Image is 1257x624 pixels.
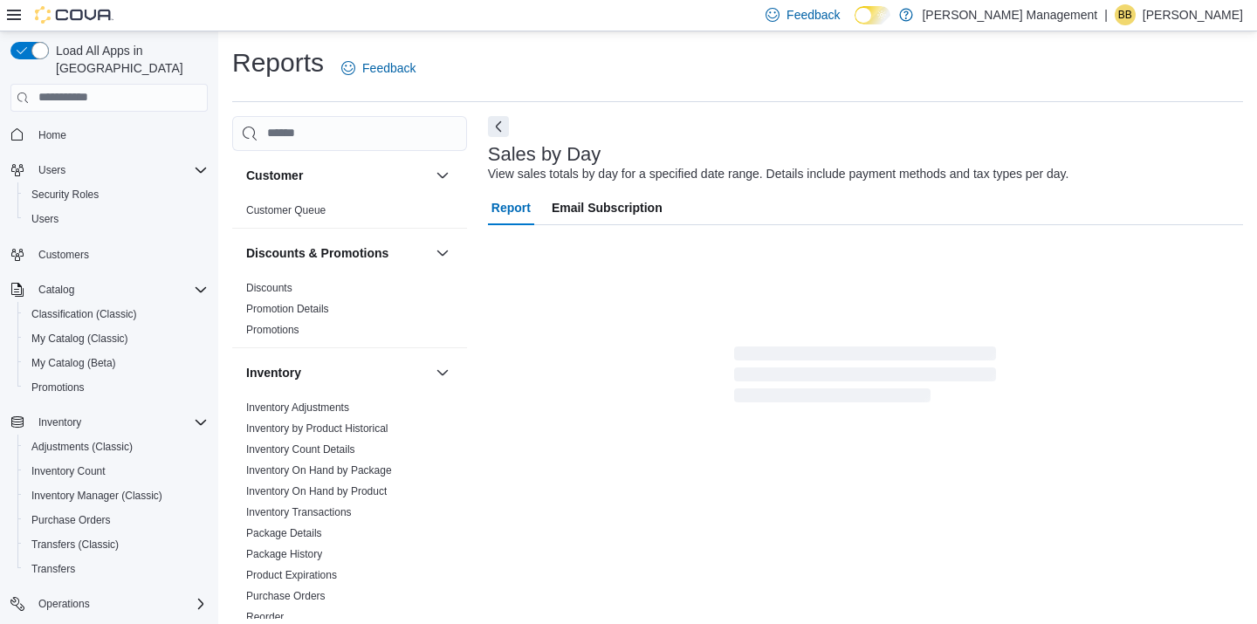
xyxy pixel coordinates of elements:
span: Adjustments (Classic) [31,440,133,454]
a: My Catalog (Classic) [24,328,135,349]
span: My Catalog (Classic) [31,332,128,346]
span: Purchase Orders [246,589,326,603]
button: Transfers [17,557,215,581]
button: Operations [3,592,215,616]
div: Customer [232,200,467,228]
button: Inventory [31,412,88,433]
a: Classification (Classic) [24,304,144,325]
button: Transfers (Classic) [17,532,215,557]
span: Transfers [31,562,75,576]
span: Security Roles [24,184,208,205]
a: Purchase Orders [24,510,118,531]
h1: Reports [232,45,324,80]
a: Customer Queue [246,204,326,216]
button: Promotions [17,375,215,400]
span: My Catalog (Beta) [31,356,116,370]
button: Catalog [3,278,215,302]
a: Adjustments (Classic) [24,436,140,457]
span: Inventory On Hand by Package [246,463,392,477]
a: Transfers [24,559,82,579]
button: Discounts & Promotions [246,244,429,262]
span: Inventory by Product Historical [246,422,388,435]
span: Report [491,190,531,225]
span: Operations [38,597,90,611]
span: Classification (Classic) [24,304,208,325]
h3: Customer [246,167,303,184]
span: Users [31,160,208,181]
span: Load All Apps in [GEOGRAPHIC_DATA] [49,42,208,77]
a: Discounts [246,282,292,294]
h3: Discounts & Promotions [246,244,388,262]
span: Adjustments (Classic) [24,436,208,457]
button: Catalog [31,279,81,300]
span: Catalog [31,279,208,300]
span: Inventory Count [31,464,106,478]
a: Promotions [24,377,92,398]
button: Inventory [246,364,429,381]
span: Users [24,209,208,230]
span: Classification (Classic) [31,307,137,321]
span: BB [1118,4,1132,25]
span: Promotions [246,323,299,337]
a: Transfers (Classic) [24,534,126,555]
button: Users [31,160,72,181]
span: Transfers (Classic) [24,534,208,555]
span: Promotion Details [246,302,329,316]
span: Security Roles [31,188,99,202]
span: Operations [31,593,208,614]
a: Security Roles [24,184,106,205]
a: Users [24,209,65,230]
p: [PERSON_NAME] Management [922,4,1097,25]
a: Inventory Manager (Classic) [24,485,169,506]
span: Reorder [246,610,284,624]
span: Users [31,212,58,226]
input: Dark Mode [855,6,891,24]
span: Inventory [31,412,208,433]
button: Customer [432,165,453,186]
div: View sales totals by day for a specified date range. Details include payment methods and tax type... [488,165,1069,183]
div: Discounts & Promotions [232,278,467,347]
span: Feedback [786,6,840,24]
a: Product Expirations [246,569,337,581]
button: Inventory [432,362,453,383]
span: Email Subscription [552,190,663,225]
span: Promotions [31,381,85,394]
span: Purchase Orders [31,513,111,527]
span: Inventory Adjustments [246,401,349,415]
a: Inventory On Hand by Product [246,485,387,497]
button: Inventory Manager (Classic) [17,483,215,508]
img: Cova [35,6,113,24]
span: Users [38,163,65,177]
button: Home [3,122,215,147]
a: Home [31,125,73,146]
span: Dark Mode [855,24,855,25]
h3: Inventory [246,364,301,381]
span: Inventory Manager (Classic) [24,485,208,506]
p: [PERSON_NAME] [1143,4,1243,25]
span: Transfers [24,559,208,579]
a: Inventory Transactions [246,506,352,518]
span: My Catalog (Beta) [24,353,208,374]
span: Inventory [38,415,81,429]
button: Inventory Count [17,459,215,483]
a: Package Details [246,527,322,539]
button: My Catalog (Beta) [17,351,215,375]
span: My Catalog (Classic) [24,328,208,349]
span: Loading [734,350,996,406]
button: Operations [31,593,97,614]
span: Home [38,128,66,142]
h3: Sales by Day [488,144,601,165]
button: Classification (Classic) [17,302,215,326]
button: Inventory [3,410,215,435]
span: Package History [246,547,322,561]
a: Package History [246,548,322,560]
a: Purchase Orders [246,590,326,602]
span: Catalog [38,283,74,297]
a: Inventory Count Details [246,443,355,456]
span: Discounts [246,281,292,295]
span: Feedback [362,59,416,77]
a: Inventory Adjustments [246,401,349,414]
a: Feedback [334,51,422,86]
span: Inventory Count [24,461,208,482]
p: | [1104,4,1108,25]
